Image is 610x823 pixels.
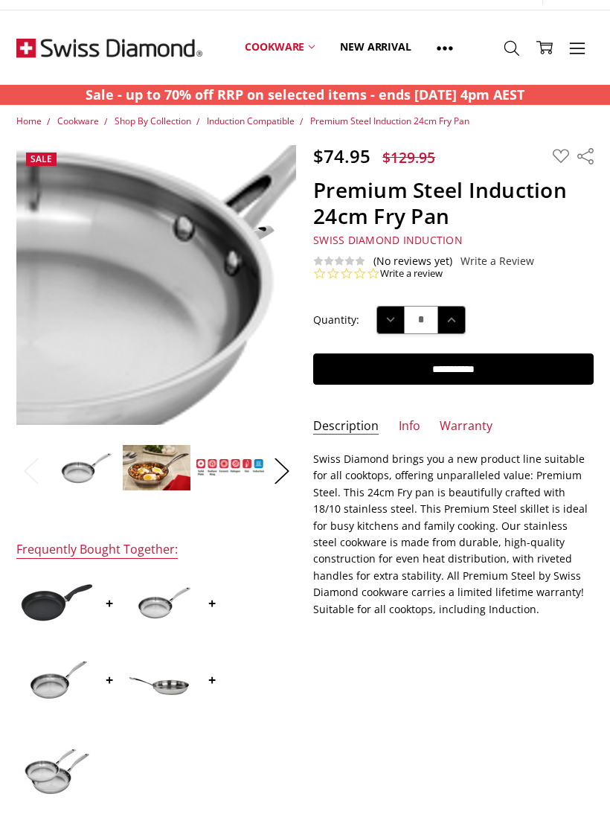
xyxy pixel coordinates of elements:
[16,542,178,559] div: Frequently Bought Together:
[460,255,534,267] a: Write a Review
[310,115,469,127] a: Premium Steel Induction 24cm Fry Pan
[440,418,492,435] a: Warranty
[313,451,593,618] p: Swiss Diamond brings you a new product line suitable for all cooktops, offering unparalleled valu...
[424,14,466,81] a: Show All
[380,267,443,281] a: Write a review
[16,10,202,85] img: Free Shipping On Every Order
[19,731,94,805] img: PREMIUM STEEL INDUCTION 2PC FRYING PAN SET 20 & 28CM
[313,233,463,247] span: Swiss Diamond Induction
[399,418,420,435] a: Info
[382,147,435,167] span: $129.95
[196,458,265,476] img: Premium Steel Induction 24cm Fry Pan
[57,115,99,127] a: Cookware
[19,654,94,704] img: Premium Steel Induction 28cm Fry Pan
[313,312,359,328] label: Quantity:
[86,86,524,103] strong: Sale - up to 70% off RRP on selected items - ends [DATE] 4pm AEST
[327,14,423,80] a: New arrival
[115,115,191,127] a: Shop By Collection
[232,14,327,80] a: Cookware
[373,255,452,267] span: (No reviews yet)
[48,444,118,491] img: Premium Steel Induction 24cm Fry Pan
[16,115,42,127] a: Home
[30,153,52,165] span: Sale
[267,448,297,493] button: Next
[207,115,295,127] a: Induction Compatible
[19,583,94,623] img: XD Induction Fry Pan 24cm
[313,418,379,435] a: Description
[122,444,191,491] img: Premium Steel Induction 24cm Fry Pan
[16,448,46,493] button: Previous
[122,578,196,628] img: Premium Steel Induction 20cm Fry Pan
[122,642,196,717] img: Premium Steel DLX - 8" (20cm) Stainless Steel Fry Pan | Swiss Diamond
[313,177,593,229] h1: Premium Steel Induction 24cm Fry Pan
[313,144,370,168] span: $74.95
